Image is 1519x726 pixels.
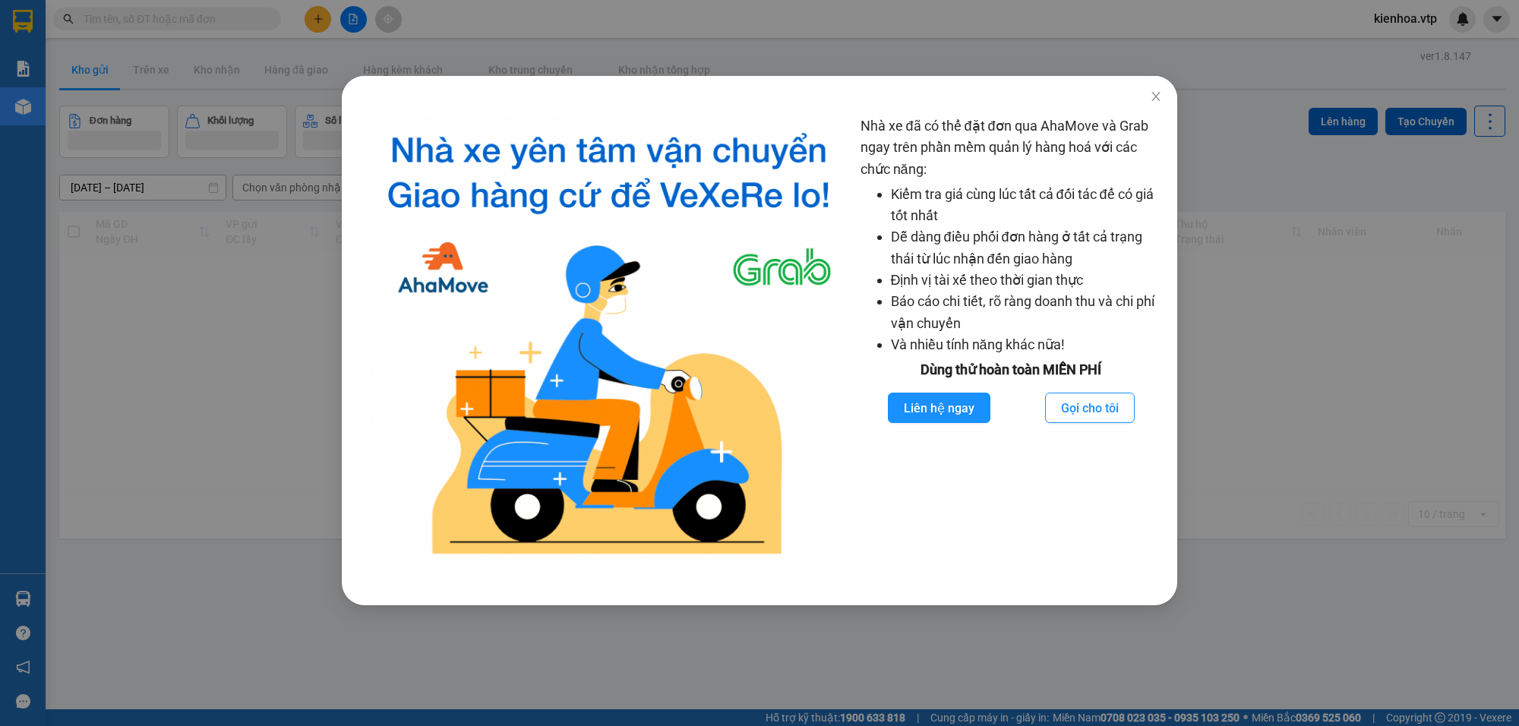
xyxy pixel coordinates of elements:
[891,184,1163,227] li: Kiểm tra giá cùng lúc tất cả đối tác để có giá tốt nhất
[1150,90,1162,103] span: close
[861,115,1163,567] div: Nhà xe đã có thể đặt đơn qua AhaMove và Grab ngay trên phần mềm quản lý hàng hoá với các chức năng:
[904,399,974,418] span: Liên hệ ngay
[891,270,1163,291] li: Định vị tài xế theo thời gian thực
[1135,76,1177,118] button: Close
[891,334,1163,355] li: Và nhiều tính năng khác nữa!
[369,115,848,567] img: logo
[891,226,1163,270] li: Dễ dàng điều phối đơn hàng ở tất cả trạng thái từ lúc nhận đến giao hàng
[861,359,1163,380] div: Dùng thử hoàn toàn MIỄN PHÍ
[888,393,990,423] button: Liên hệ ngay
[891,291,1163,334] li: Báo cáo chi tiết, rõ ràng doanh thu và chi phí vận chuyển
[1061,399,1119,418] span: Gọi cho tôi
[1045,393,1135,423] button: Gọi cho tôi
